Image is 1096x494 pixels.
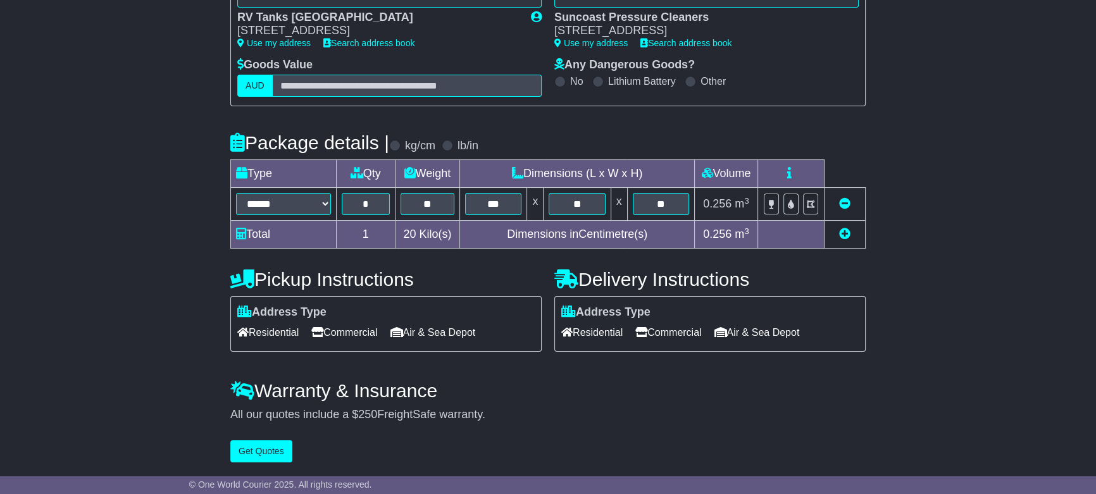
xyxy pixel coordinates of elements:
[237,306,327,319] label: Address Type
[230,440,292,462] button: Get Quotes
[231,221,337,249] td: Total
[237,75,273,97] label: AUD
[405,139,435,153] label: kg/cm
[323,38,414,48] a: Search address book
[744,226,749,236] sup: 3
[839,197,850,210] a: Remove this item
[561,323,623,342] span: Residential
[337,160,395,188] td: Qty
[403,228,416,240] span: 20
[703,197,732,210] span: 0.256
[458,139,478,153] label: lb/in
[460,221,695,249] td: Dimensions in Centimetre(s)
[337,221,395,249] td: 1
[694,160,757,188] td: Volume
[561,306,651,319] label: Address Type
[554,38,628,48] a: Use my address
[554,58,695,72] label: Any Dangerous Goods?
[703,228,732,240] span: 0.256
[237,24,518,38] div: [STREET_ADDRESS]
[460,160,695,188] td: Dimensions (L x W x H)
[744,196,749,206] sup: 3
[635,323,701,342] span: Commercial
[230,269,542,290] h4: Pickup Instructions
[570,75,583,87] label: No
[554,24,846,38] div: [STREET_ADDRESS]
[714,323,800,342] span: Air & Sea Depot
[237,323,299,342] span: Residential
[735,197,749,210] span: m
[395,221,460,249] td: Kilo(s)
[640,38,732,48] a: Search address book
[839,228,850,240] a: Add new item
[237,58,313,72] label: Goods Value
[701,75,726,87] label: Other
[189,479,372,490] span: © One World Courier 2025. All rights reserved.
[527,188,544,221] td: x
[358,408,377,421] span: 250
[230,132,389,153] h4: Package details |
[237,11,518,25] div: RV Tanks [GEOGRAPHIC_DATA]
[735,228,749,240] span: m
[390,323,476,342] span: Air & Sea Depot
[230,380,866,401] h4: Warranty & Insurance
[237,38,311,48] a: Use my address
[231,160,337,188] td: Type
[395,160,460,188] td: Weight
[611,188,627,221] td: x
[230,408,866,422] div: All our quotes include a $ FreightSafe warranty.
[554,11,846,25] div: Suncoast Pressure Cleaners
[311,323,377,342] span: Commercial
[554,269,866,290] h4: Delivery Instructions
[608,75,676,87] label: Lithium Battery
